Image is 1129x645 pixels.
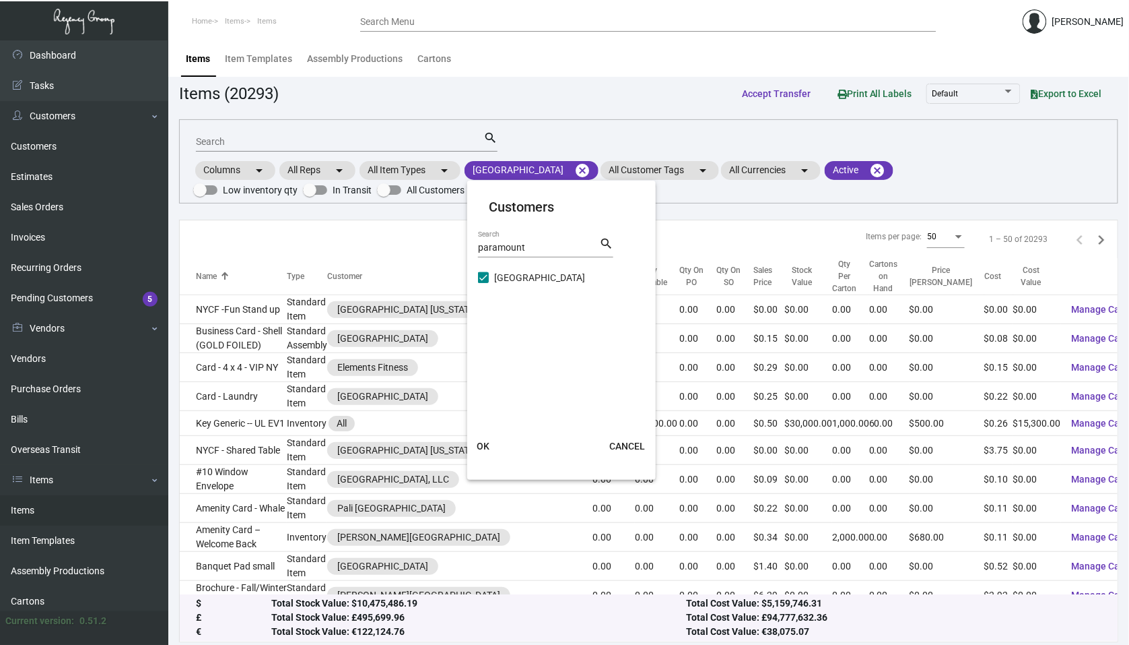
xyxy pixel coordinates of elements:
[599,236,613,252] mat-icon: search
[477,441,490,452] span: OK
[79,614,106,628] div: 0.51.2
[609,441,645,452] span: CANCEL
[462,434,505,458] button: OK
[494,270,585,286] span: [GEOGRAPHIC_DATA]
[598,434,656,458] button: CANCEL
[5,614,74,628] div: Current version:
[489,197,634,217] mat-card-title: Customers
